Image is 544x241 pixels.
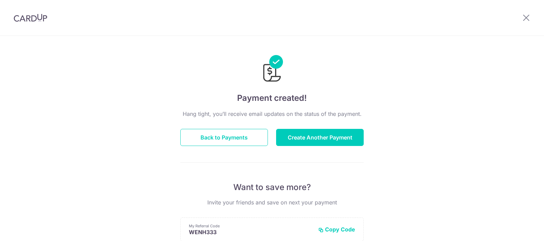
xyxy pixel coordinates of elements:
[276,129,364,146] button: Create Another Payment
[180,92,364,104] h4: Payment created!
[180,182,364,193] p: Want to save more?
[180,129,268,146] button: Back to Payments
[180,110,364,118] p: Hang tight, you’ll receive email updates on the status of the payment.
[180,198,364,206] p: Invite your friends and save on next your payment
[14,14,47,22] img: CardUp
[189,223,313,229] p: My Referral Code
[261,55,283,84] img: Payments
[318,226,355,233] button: Copy Code
[189,229,313,236] p: WENH333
